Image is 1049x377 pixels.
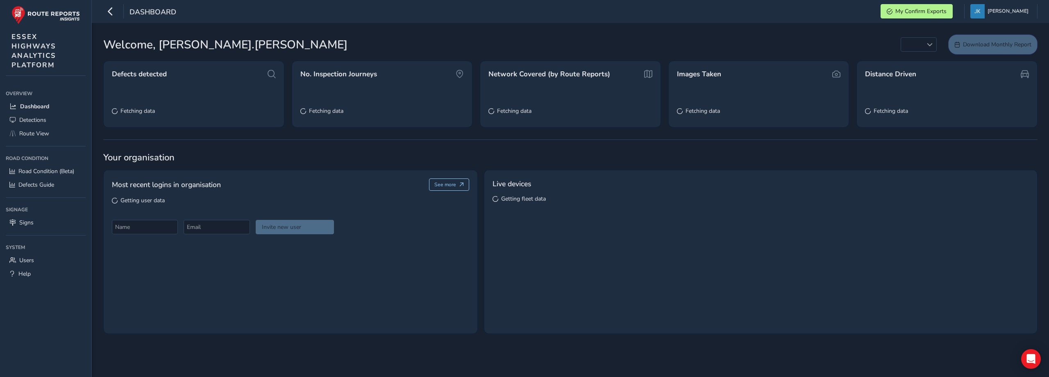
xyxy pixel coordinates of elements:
button: See more [429,178,470,191]
span: [PERSON_NAME] [988,4,1029,18]
span: Images Taken [677,69,721,79]
span: Road Condition (Beta) [18,167,74,175]
span: Network Covered (by Route Reports) [488,69,610,79]
button: My Confirm Exports [881,4,953,18]
a: Route View [6,127,86,140]
span: My Confirm Exports [895,7,947,15]
span: Getting fleet data [501,195,546,203]
span: Detections [19,116,46,124]
span: ESSEX HIGHWAYS ANALYTICS PLATFORM [11,32,56,70]
span: Dashboard [20,103,49,110]
a: Signs [6,216,86,229]
span: Defects Guide [18,181,54,189]
span: Most recent logins in organisation [112,179,221,190]
div: Signage [6,203,86,216]
img: diamond-layout [970,4,985,18]
span: Your organisation [103,151,1038,164]
button: [PERSON_NAME] [970,4,1031,18]
span: Fetching data [874,107,908,115]
div: Overview [6,87,86,100]
a: Users [6,254,86,267]
div: Open Intercom Messenger [1021,349,1041,369]
input: Email [184,220,250,234]
input: Name [112,220,178,234]
span: Welcome, [PERSON_NAME].[PERSON_NAME] [103,36,347,53]
span: Dashboard [129,7,176,18]
span: Route View [19,130,49,137]
span: Help [18,270,31,278]
a: Dashboard [6,100,86,113]
a: Help [6,267,86,281]
span: Distance Driven [865,69,916,79]
img: rr logo [11,6,80,24]
div: Road Condition [6,152,86,165]
span: Defects detected [112,69,167,79]
span: Users [19,256,34,264]
span: No. Inspection Journeys [300,69,377,79]
span: Fetching data [497,107,531,115]
a: Road Condition (Beta) [6,165,86,178]
span: Getting user data [120,196,165,204]
span: See more [434,181,456,188]
span: Fetching data [120,107,155,115]
span: Live devices [493,178,531,189]
a: Defects Guide [6,178,86,192]
span: Signs [19,219,34,226]
span: Fetching data [309,107,343,115]
a: Detections [6,113,86,127]
div: System [6,241,86,254]
span: Fetching data [686,107,720,115]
